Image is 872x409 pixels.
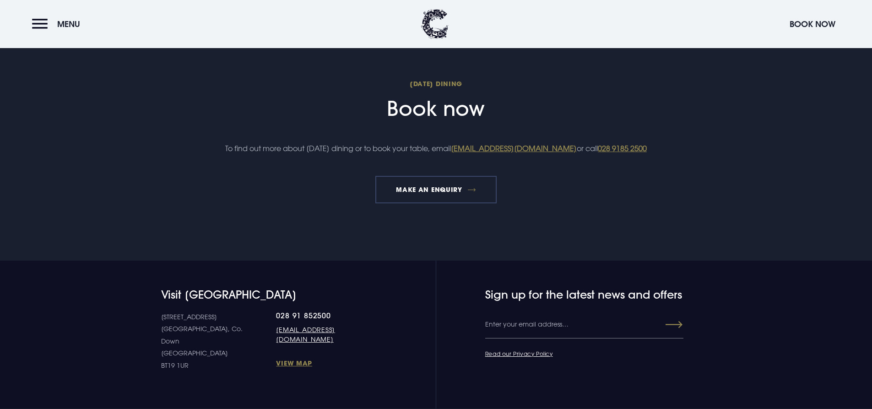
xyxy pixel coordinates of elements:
a: 028 9185 2500 [598,144,647,153]
a: [EMAIL_ADDRESS][DOMAIN_NAME] [276,325,376,344]
p: To find out more about [DATE] dining or to book your table, email or call [218,142,654,155]
button: Submit [650,316,682,333]
h4: Visit [GEOGRAPHIC_DATA] [161,288,377,301]
a: 028 91 852500 [276,311,376,320]
button: Book Now [785,14,840,34]
p: [STREET_ADDRESS] [GEOGRAPHIC_DATA], Co. Down [GEOGRAPHIC_DATA] BT19 1UR [161,311,276,372]
a: Read our Privacy Policy [485,350,553,357]
h2: Book now [218,79,654,121]
img: Clandeboye Lodge [421,9,449,39]
input: Enter your email address… [485,311,683,338]
span: Menu [57,19,80,29]
a: MAKE AN ENQUIRY [375,176,497,203]
a: View Map [276,359,376,367]
button: Menu [32,14,85,34]
h4: Sign up for the latest news and offers [485,288,648,301]
span: [DATE] Dining [218,79,654,88]
a: [EMAIL_ADDRESS][DOMAIN_NAME] [451,144,577,153]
